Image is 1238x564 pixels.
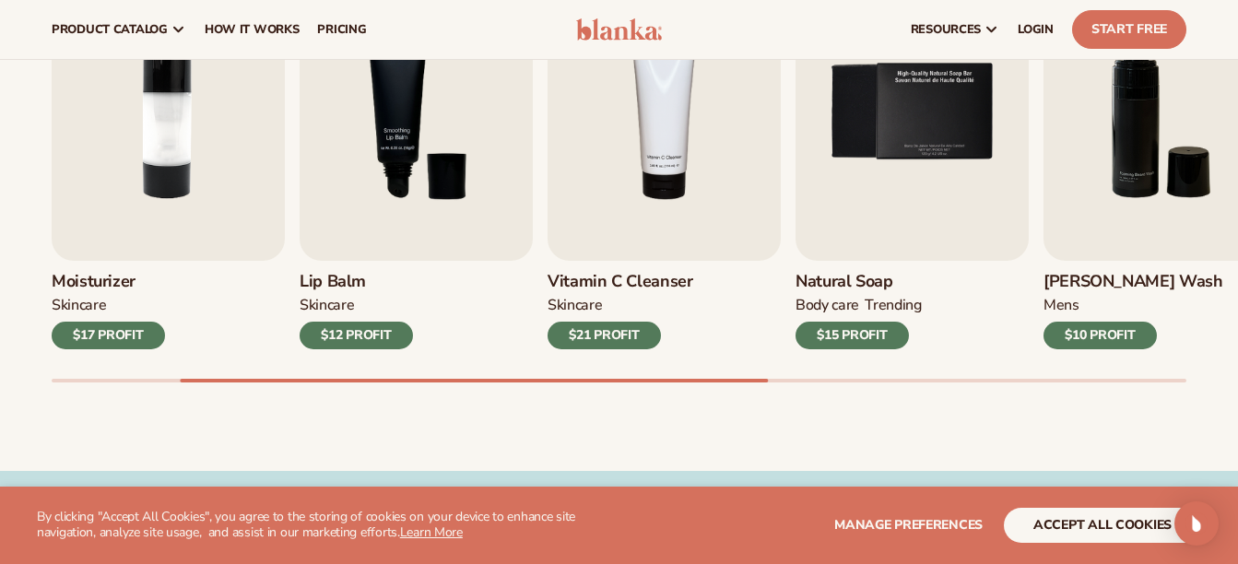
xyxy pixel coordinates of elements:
[834,508,983,543] button: Manage preferences
[796,272,922,292] h3: Natural Soap
[205,22,300,37] span: How It Works
[1004,508,1201,543] button: accept all cookies
[52,296,106,315] div: SKINCARE
[52,272,165,292] h3: Moisturizer
[548,296,602,315] div: Skincare
[865,296,921,315] div: TRENDING
[400,523,463,541] a: Learn More
[1018,22,1054,37] span: LOGIN
[52,322,165,349] div: $17 PROFIT
[300,296,354,315] div: SKINCARE
[1043,296,1079,315] div: mens
[548,272,693,292] h3: Vitamin C Cleanser
[548,322,661,349] div: $21 PROFIT
[1043,272,1223,292] h3: [PERSON_NAME] Wash
[911,22,981,37] span: resources
[1174,501,1219,546] div: Open Intercom Messenger
[796,322,909,349] div: $15 PROFIT
[576,18,663,41] img: logo
[300,322,413,349] div: $12 PROFIT
[796,296,859,315] div: BODY Care
[834,516,983,534] span: Manage preferences
[1043,322,1157,349] div: $10 PROFIT
[317,22,366,37] span: pricing
[37,510,608,541] p: By clicking "Accept All Cookies", you agree to the storing of cookies on your device to enhance s...
[300,272,413,292] h3: Lip Balm
[1072,10,1186,49] a: Start Free
[52,22,168,37] span: product catalog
